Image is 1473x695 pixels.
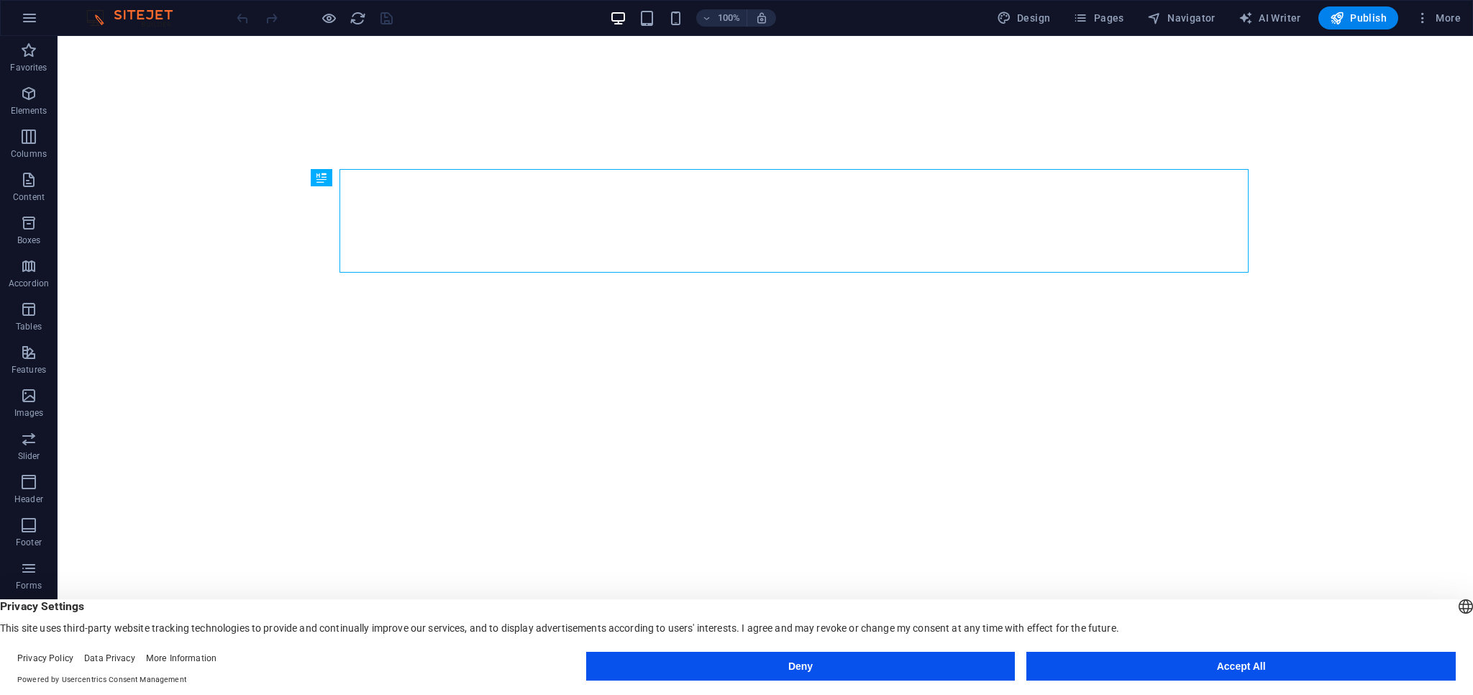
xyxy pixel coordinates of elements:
span: Design [997,11,1051,25]
p: Slider [18,450,40,462]
button: reload [349,9,366,27]
span: AI Writer [1239,11,1301,25]
p: Footer [16,537,42,548]
p: Features [12,364,46,376]
button: More [1410,6,1467,29]
button: AI Writer [1233,6,1307,29]
div: Design (Ctrl+Alt+Y) [991,6,1057,29]
p: Tables [16,321,42,332]
img: Editor Logo [83,9,191,27]
button: Pages [1067,6,1129,29]
span: More [1415,11,1461,25]
p: Accordion [9,278,49,289]
p: Elements [11,105,47,117]
button: Publish [1318,6,1398,29]
h6: 100% [718,9,741,27]
span: Publish [1330,11,1387,25]
span: Navigator [1147,11,1216,25]
p: Forms [16,580,42,591]
i: On resize automatically adjust zoom level to fit chosen device. [755,12,768,24]
span: Pages [1073,11,1123,25]
button: Design [991,6,1057,29]
button: Navigator [1141,6,1221,29]
p: Content [13,191,45,203]
button: 100% [696,9,747,27]
i: Reload page [350,10,366,27]
p: Header [14,494,43,505]
p: Boxes [17,235,41,246]
p: Images [14,407,44,419]
button: Click here to leave preview mode and continue editing [320,9,337,27]
p: Columns [11,148,47,160]
p: Favorites [10,62,47,73]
